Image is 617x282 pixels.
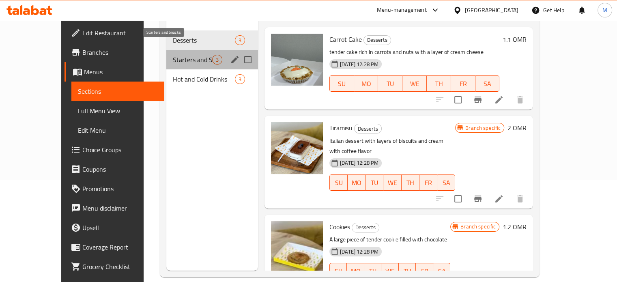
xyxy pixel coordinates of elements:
img: Tiramisu [271,122,323,174]
a: Coverage Report [64,237,164,257]
h6: 1.2 OMR [503,221,527,232]
button: MO [354,75,378,92]
span: MO [350,265,361,277]
span: 3 [235,37,245,44]
button: SU [329,174,348,191]
img: Cookies [271,221,323,273]
p: Italian dessert with layers of biscuits and cream with coffee flavor [329,136,455,156]
button: delete [510,90,530,110]
a: Choice Groups [64,140,164,159]
span: FR [423,177,434,189]
span: Hot and Cold Drinks [173,74,235,84]
button: FR [416,263,433,279]
span: Desserts [173,35,235,45]
button: TU [378,75,402,92]
div: Starters and Snacks3edit [166,50,258,69]
a: Branches [64,43,164,62]
span: Coupons [82,164,158,174]
button: SA [433,263,450,279]
span: MO [357,78,375,90]
button: TU [365,174,383,191]
h6: 1.1 OMR [503,34,527,45]
a: Edit menu item [494,194,504,204]
span: Branch specific [457,223,499,230]
button: WE [402,75,427,92]
div: [GEOGRAPHIC_DATA] [465,6,518,15]
a: Sections [71,82,164,101]
span: TH [430,78,448,90]
span: Coverage Report [82,242,158,252]
span: TU [381,78,399,90]
span: [DATE] 12:28 PM [337,60,382,68]
p: tender cake rich in carrots and nuts with a layer of cream cheese [329,47,499,57]
span: SA [441,177,452,189]
span: WE [387,177,398,189]
span: Tiramisu [329,122,353,134]
a: Menu disclaimer [64,198,164,218]
span: Select to update [449,91,467,108]
span: Edit Menu [78,125,158,135]
span: FR [419,265,430,277]
div: items [212,55,222,65]
span: Carrot Cake [329,33,362,45]
span: FR [454,78,472,90]
span: SA [479,78,497,90]
a: Edit Menu [71,121,164,140]
a: Promotions [64,179,164,198]
button: Branch-specific-item [468,90,488,110]
div: items [235,35,245,45]
span: SU [333,265,344,277]
span: TU [369,177,380,189]
span: 3 [213,56,222,64]
span: TH [402,265,413,277]
button: MO [347,263,364,279]
span: Branch specific [462,124,504,132]
button: FR [419,174,437,191]
nav: Menu sections [166,27,258,92]
span: SU [333,177,344,189]
span: Desserts [352,223,379,232]
span: Desserts [364,35,391,45]
button: Branch-specific-item [468,189,488,209]
span: Edit Restaurant [82,28,158,38]
button: TH [399,263,416,279]
span: Starters and Snacks [173,55,212,65]
button: SA [475,75,500,92]
span: Menu disclaimer [82,203,158,213]
span: 3 [235,75,245,83]
img: Carrot Cake [271,34,323,86]
button: SU [329,263,347,279]
button: MO [348,174,365,191]
span: [DATE] 12:28 PM [337,159,382,167]
span: Desserts [355,124,381,133]
a: Coupons [64,159,164,179]
span: Branches [82,47,158,57]
button: WE [383,174,401,191]
span: SA [436,265,447,277]
div: Menu-management [377,5,427,15]
a: Upsell [64,218,164,237]
span: Menus [84,67,158,77]
button: TH [402,174,419,191]
button: FR [451,75,475,92]
span: WE [385,265,395,277]
span: Sections [78,86,158,96]
span: Full Menu View [78,106,158,116]
span: MO [351,177,362,189]
span: WE [406,78,424,90]
span: M [602,6,607,15]
span: TH [405,177,416,189]
span: Grocery Checklist [82,262,158,271]
span: SU [333,78,351,90]
a: Full Menu View [71,101,164,121]
span: Select to update [449,190,467,207]
span: TU [368,265,378,277]
span: [DATE] 12:28 PM [337,248,382,256]
a: Edit Restaurant [64,23,164,43]
span: Promotions [82,184,158,194]
p: A large piece of tender cookie filled with chocolate [329,235,450,245]
a: Menus [64,62,164,82]
button: TH [427,75,451,92]
button: TU [364,263,381,279]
